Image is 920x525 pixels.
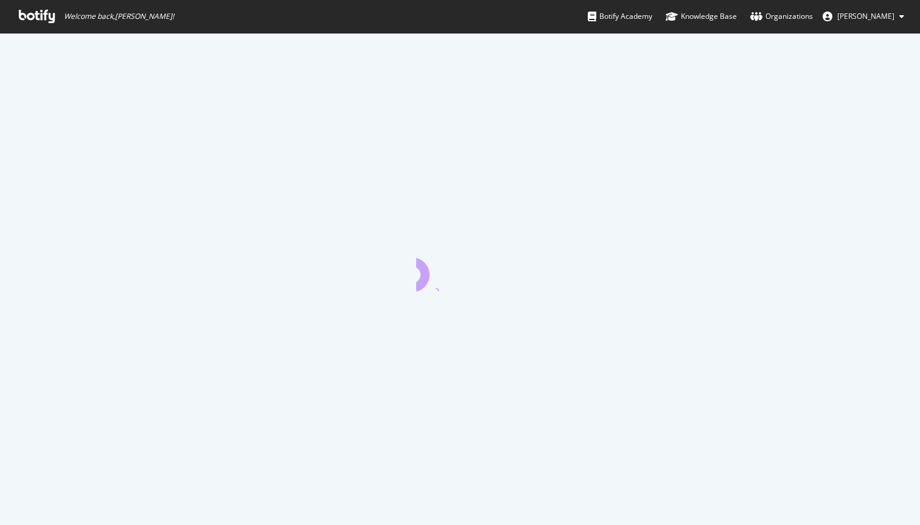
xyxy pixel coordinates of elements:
[750,10,813,23] div: Organizations
[666,10,737,23] div: Knowledge Base
[813,7,914,26] button: [PERSON_NAME]
[416,248,504,291] div: animation
[588,10,652,23] div: Botify Academy
[64,12,174,21] span: Welcome back, [PERSON_NAME] !
[837,11,894,21] span: Dawlat Chebly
